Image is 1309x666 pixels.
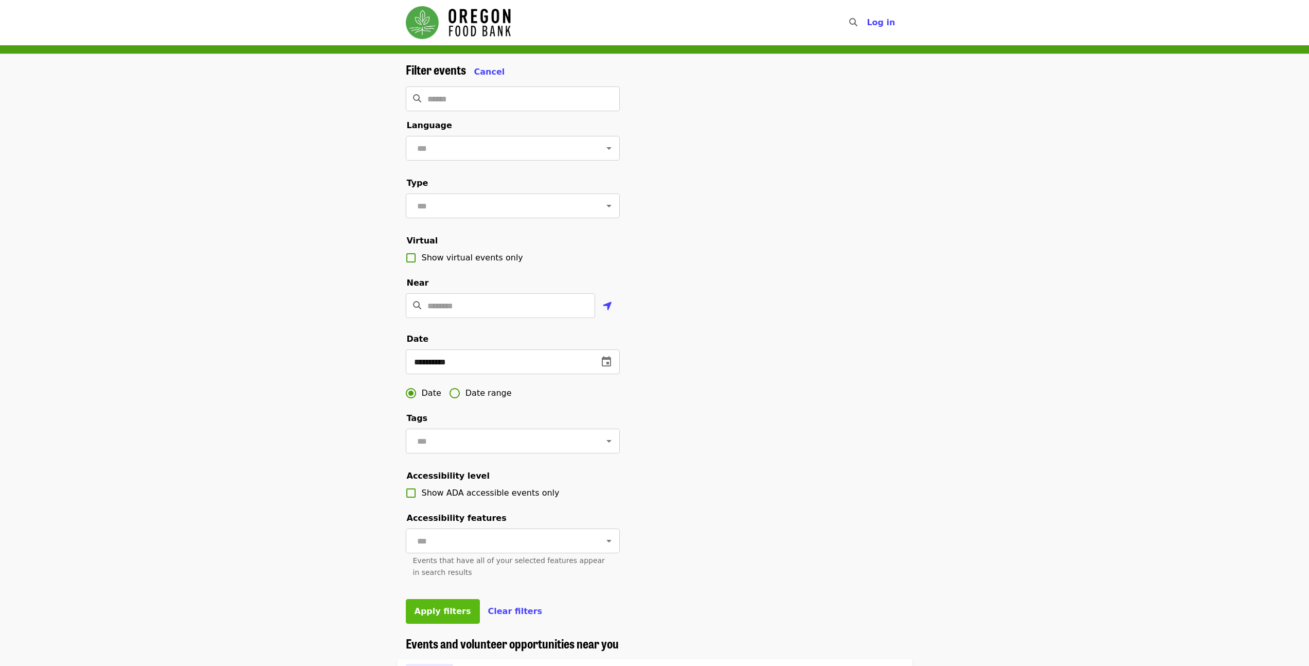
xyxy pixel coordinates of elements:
[595,294,620,319] button: Use my location
[422,488,560,498] span: Show ADA accessible events only
[488,606,543,616] span: Clear filters
[407,278,429,288] span: Near
[488,605,543,618] button: Clear filters
[603,300,612,312] i: location-arrow icon
[474,66,505,78] button: Cancel
[864,10,872,35] input: Search
[602,141,616,155] button: Open
[407,178,428,188] span: Type
[407,413,428,423] span: Tags
[474,67,505,77] span: Cancel
[407,334,429,344] span: Date
[407,471,490,481] span: Accessibility level
[413,556,605,576] span: Events that have all of your selected features appear in search results
[415,606,471,616] span: Apply filters
[422,253,523,262] span: Show virtual events only
[413,94,421,103] i: search icon
[407,513,507,523] span: Accessibility features
[406,60,466,78] span: Filter events
[413,301,421,310] i: search icon
[407,236,438,246] span: Virtual
[422,387,441,399] span: Date
[602,534,616,548] button: Open
[406,634,619,652] span: Events and volunteer opportunities near you
[602,434,616,448] button: Open
[406,6,511,39] img: Oregon Food Bank - Home
[849,17,857,27] i: search icon
[427,293,595,318] input: Location
[858,12,903,33] button: Log in
[427,86,620,111] input: Search
[406,599,480,624] button: Apply filters
[602,199,616,213] button: Open
[465,387,512,399] span: Date range
[407,120,452,130] span: Language
[867,17,895,27] span: Log in
[594,349,619,374] button: change date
